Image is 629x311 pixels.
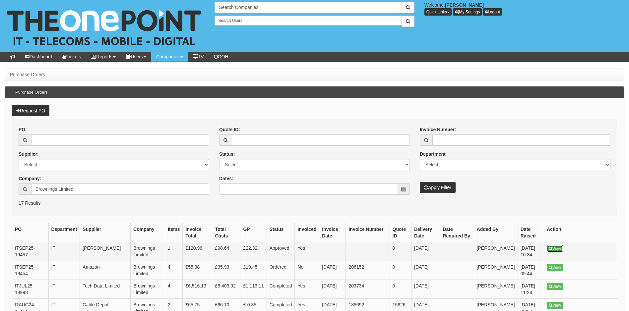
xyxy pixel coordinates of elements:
[319,261,346,280] td: [DATE]
[440,223,474,242] th: Date Required By
[131,242,165,261] td: Brownings Limited
[267,242,295,261] td: Approved
[319,280,346,299] td: [DATE]
[12,280,49,299] td: ITJUL25-18998
[12,223,49,242] th: PO
[518,223,544,242] th: Date Raised
[547,245,563,252] a: View
[390,242,411,261] td: 0
[544,223,617,242] th: Action
[390,223,411,242] th: Quote ID
[474,242,518,261] td: [PERSON_NAME]
[346,280,390,299] td: 203734
[518,280,544,299] td: [DATE] 11:24
[12,105,49,116] a: Request PO
[267,223,295,242] th: Status
[19,151,39,157] label: Supplier:
[212,223,240,242] th: Total Costs
[483,8,502,16] a: Logout
[267,261,295,280] td: Ordered
[420,182,456,193] button: Apply Filter
[424,8,452,16] button: Quick Links
[80,280,131,299] td: Tech Data Limited
[295,261,319,280] td: No
[346,223,390,242] th: Invoice Number
[131,261,165,280] td: Brownings Limited
[474,223,518,242] th: Added By
[474,280,518,299] td: [PERSON_NAME]
[165,223,183,242] th: Items
[80,223,131,242] th: Supplier
[420,126,456,133] label: Invoice Number:
[215,16,402,26] input: Search Users
[453,8,482,16] a: My Settings
[48,242,80,261] td: IT
[474,261,518,280] td: [PERSON_NAME]
[183,242,212,261] td: £120.96
[411,261,440,280] td: [DATE]
[240,280,267,299] td: £1,113.11
[219,151,235,157] label: Status:
[80,261,131,280] td: Amazon
[411,223,440,242] th: Delivery Date
[131,223,165,242] th: Company
[19,126,27,133] label: PO:
[390,261,411,280] td: 0
[346,261,390,280] td: 206152
[411,242,440,261] td: [DATE]
[319,223,346,242] th: Invoice Date
[12,261,49,280] td: ITSEP25-19454
[295,280,319,299] td: Yes
[48,280,80,299] td: IT
[151,52,188,62] a: Companies
[165,261,183,280] td: 4
[295,223,319,242] th: Invoiced
[165,280,183,299] td: 4
[188,52,209,62] a: TV
[295,242,319,261] td: Yes
[57,52,86,62] a: Tickets
[390,280,411,299] td: 0
[209,52,233,62] a: OOH
[86,52,121,62] a: Reports
[420,151,446,157] label: Department
[12,242,49,261] td: ITSEP25-19457
[165,242,183,261] td: 1
[19,200,610,206] p: 17 Results
[183,223,212,242] th: Invoice Total
[80,242,131,261] td: [PERSON_NAME]
[518,242,544,261] td: [DATE] 10:34
[547,283,563,290] a: View
[518,261,544,280] td: [DATE] 09:44
[419,2,629,16] div: Welcome,
[12,87,51,98] h3: Purchase Orders
[240,223,267,242] th: GP
[10,71,45,78] li: Purchase Orders
[48,223,80,242] th: Department
[547,264,563,271] a: View
[267,280,295,299] td: Completed
[547,302,563,309] a: View
[19,175,41,182] label: Company:
[212,261,240,280] td: £35.93
[20,52,57,62] a: Dashboard
[240,261,267,280] td: £19.45
[183,261,212,280] td: £55.38
[445,2,484,8] b: [PERSON_NAME]
[219,126,240,133] label: Quote ID:
[212,280,240,299] td: £5,403.02
[411,280,440,299] td: [DATE]
[183,280,212,299] td: £6,516.13
[121,52,151,62] a: Users
[240,242,267,261] td: £22.32
[131,280,165,299] td: Brownings Limited
[48,261,80,280] td: IT
[215,2,402,13] input: Search Companies
[212,242,240,261] td: £98.64
[219,175,233,182] label: Dates:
